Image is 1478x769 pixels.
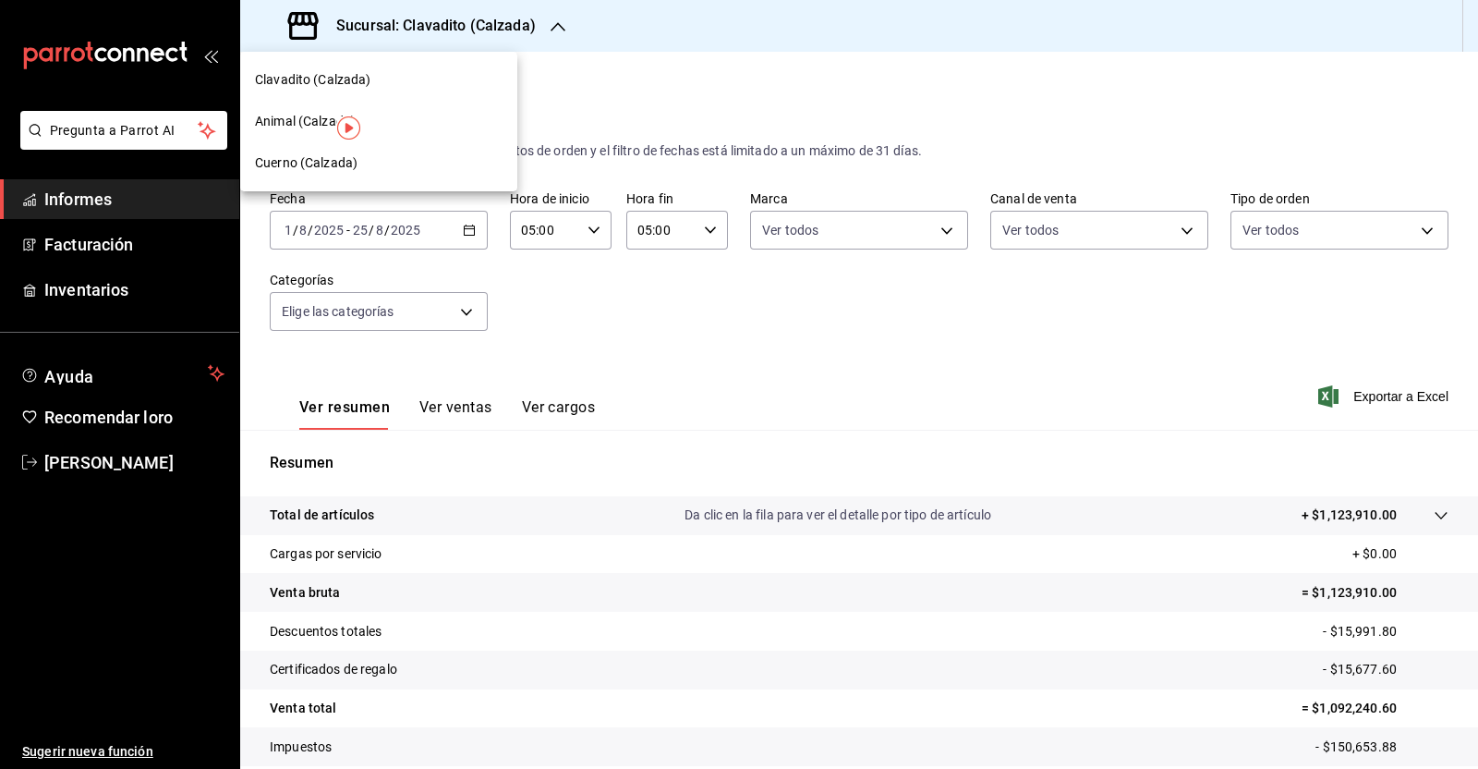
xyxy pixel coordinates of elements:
[240,142,517,184] div: Cuerno (Calzada)
[337,116,360,140] img: Marcador de información sobre herramientas
[255,155,357,170] font: Cuerno (Calzada)
[240,59,517,101] div: Clavadito (Calzada)
[240,101,517,142] div: Animal (Calzada)
[255,114,356,128] font: Animal (Calzada)
[255,72,371,87] font: Clavadito (Calzada)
